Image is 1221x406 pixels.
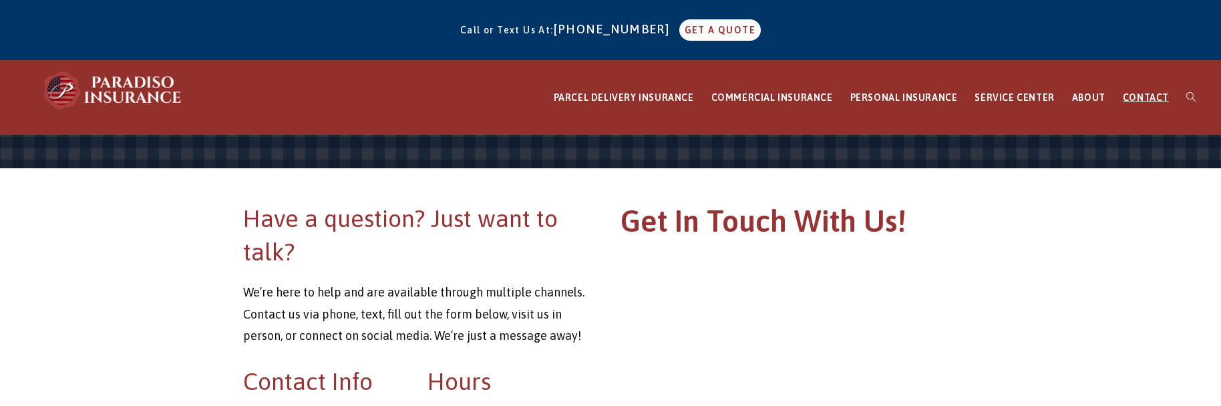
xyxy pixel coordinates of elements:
a: [PHONE_NUMBER] [554,22,677,36]
a: ABOUT [1063,61,1114,135]
span: SERVICE CENTER [975,92,1054,103]
span: Call or Text Us At: [460,25,554,35]
span: CONTACT [1123,92,1169,103]
h1: Get In Touch With Us! [621,202,969,248]
p: We’re here to help and are available through multiple channels. Contact us via phone, text, fill ... [243,282,592,347]
a: SERVICE CENTER [966,61,1063,135]
a: PARCEL DELIVERY INSURANCE [545,61,703,135]
a: COMMERCIAL INSURANCE [703,61,842,135]
span: PARCEL DELIVERY INSURANCE [554,92,694,103]
a: PERSONAL INSURANCE [842,61,967,135]
h2: Contact Info [243,365,407,398]
h2: Hours [427,365,592,398]
span: COMMERCIAL INSURANCE [711,92,833,103]
h2: Have a question? Just want to talk? [243,202,592,269]
span: ABOUT [1072,92,1105,103]
a: GET A QUOTE [679,19,761,41]
a: CONTACT [1114,61,1178,135]
img: Paradiso Insurance [40,70,187,110]
span: PERSONAL INSURANCE [850,92,958,103]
